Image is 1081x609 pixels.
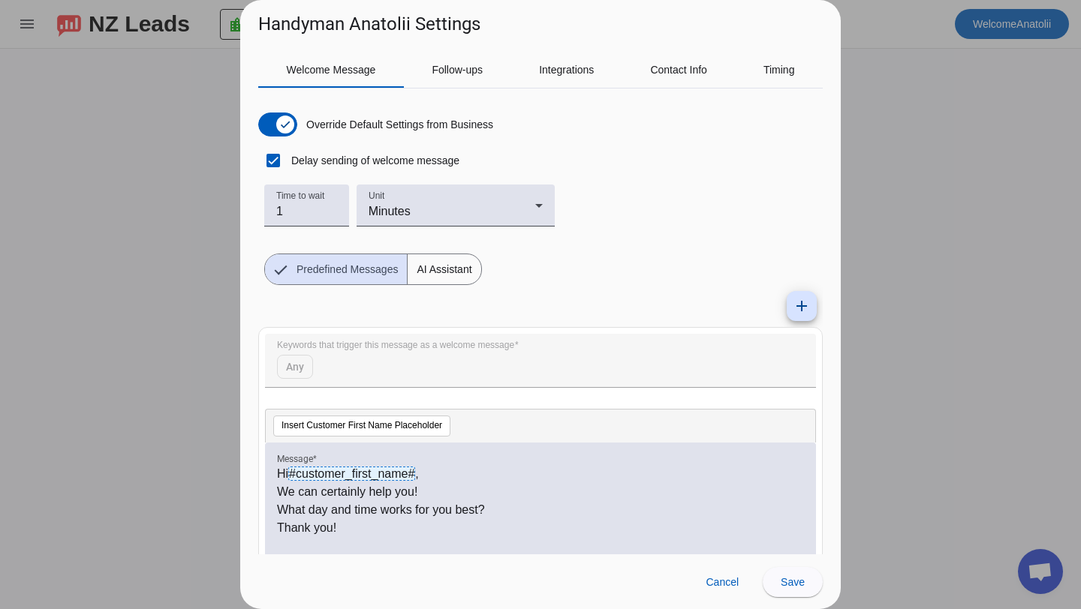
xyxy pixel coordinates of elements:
button: Save [763,567,823,597]
label: Delay sending of welcome message [288,153,459,168]
mat-label: Time to wait [276,191,324,201]
p: We can certainly help you! [277,483,804,501]
button: Cancel [694,567,751,597]
span: Integrations [539,64,594,75]
button: Insert Customer First Name Placeholder [273,415,450,436]
h1: Handyman Anatolii Settings [258,12,480,36]
mat-icon: add [793,297,811,315]
span: Timing [763,64,795,75]
span: Minutes [369,205,411,217]
span: Contact Info [650,64,707,75]
span: Follow-ups [432,64,483,75]
span: Save [781,576,805,588]
mat-label: Keywords that trigger this message as a welcome message [277,340,514,350]
p: Hi , [277,465,804,483]
span: Welcome Message [287,64,376,75]
label: Override Default Settings from Business [303,117,493,132]
span: Cancel [706,576,739,588]
p: Thank you! [277,519,804,537]
p: What day and time works for you best? [277,501,804,519]
span: #customer_first_name# [288,466,415,481]
mat-label: Unit [369,191,384,201]
span: AI Assistant [408,254,480,284]
span: Predefined Messages [288,254,407,284]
